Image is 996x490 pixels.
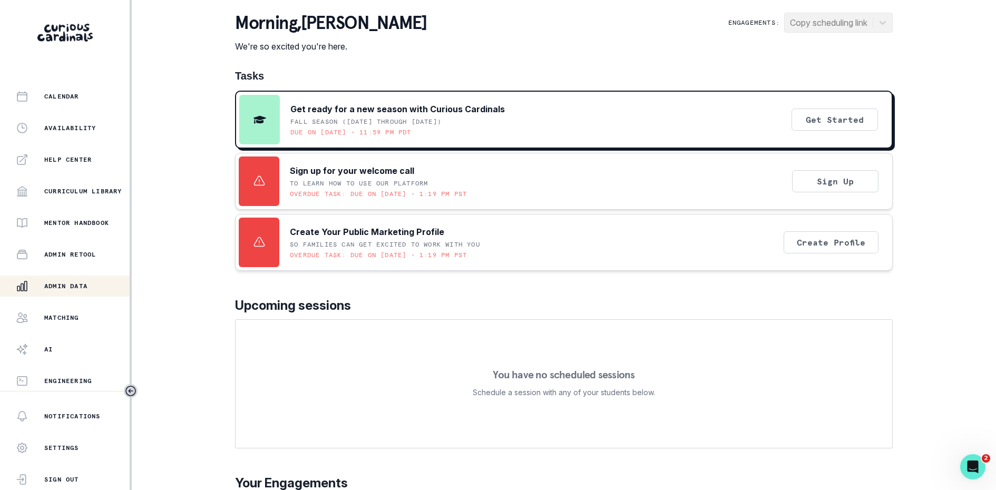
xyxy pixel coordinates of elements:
p: To learn how to use our platform [290,179,428,188]
p: Fall Season ([DATE] through [DATE]) [290,117,442,126]
p: AI [44,345,53,354]
p: Overdue task: Due on [DATE] • 1:19 PM PST [290,190,467,198]
p: Mentor Handbook [44,219,109,227]
button: Toggle sidebar [124,384,138,398]
img: Curious Cardinals Logo [37,24,93,42]
p: Curriculum Library [44,187,122,195]
p: Get ready for a new season with Curious Cardinals [290,103,505,115]
p: Availability [44,124,96,132]
button: Sign Up [792,170,878,192]
p: Schedule a session with any of your students below. [473,386,655,399]
p: Due on [DATE] • 11:59 PM PDT [290,128,412,136]
p: Admin Retool [44,250,96,259]
p: Upcoming sessions [235,296,893,315]
button: Create Profile [784,231,878,253]
p: Sign Out [44,475,79,484]
p: Calendar [44,92,79,101]
p: Admin Data [44,282,87,290]
button: Get Started [792,109,878,131]
p: We're so excited you're here. [235,40,426,53]
p: Settings [44,444,79,452]
p: Matching [44,313,79,322]
p: morning , [PERSON_NAME] [235,13,426,34]
p: Engagements: [728,18,780,27]
h1: Tasks [235,70,893,82]
p: Create Your Public Marketing Profile [290,226,444,238]
p: Notifications [44,412,101,420]
span: 2 [982,454,990,463]
p: SO FAMILIES CAN GET EXCITED TO WORK WITH YOU [290,240,480,249]
p: Engineering [44,377,92,385]
p: You have no scheduled sessions [493,369,634,380]
iframe: Intercom live chat [960,454,985,479]
p: Sign up for your welcome call [290,164,414,177]
p: Overdue task: Due on [DATE] • 1:19 PM PST [290,251,467,259]
p: Help Center [44,155,92,164]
